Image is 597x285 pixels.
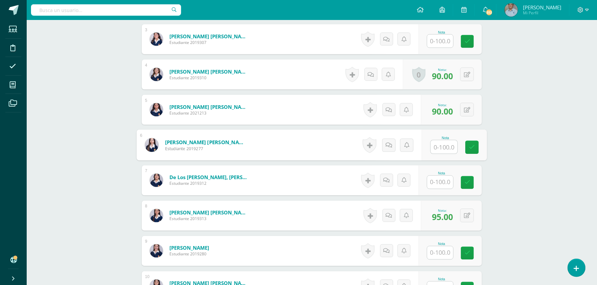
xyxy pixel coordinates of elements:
[486,9,493,16] span: 512
[31,4,181,16] input: Busca un usuario...
[432,208,453,213] div: Nota:
[427,35,453,48] input: 0-100.0
[150,68,163,81] img: 4407c567a0339500d3b53cccd5875103.png
[169,40,249,45] span: Estudiante 2019307
[431,136,461,140] div: Nota
[427,246,453,259] input: 0-100.0
[432,70,453,82] span: 90.00
[169,75,249,81] span: Estudiante 2019310
[432,67,453,72] div: Nota:
[165,139,247,146] a: [PERSON_NAME] [PERSON_NAME]
[145,138,158,152] img: 48ad70ef3cc6de579971492ace5e68a2.png
[169,209,249,216] a: [PERSON_NAME] [PERSON_NAME]
[150,209,163,222] img: a4d95ad2e83310dad506a1bf4c4cf25e.png
[150,33,163,46] img: 992859d221fee824263c4db2b20abd73.png
[169,181,249,186] span: Estudiante 2019312
[169,216,249,222] span: Estudiante 2019313
[169,251,209,257] span: Estudiante 2019280
[427,176,453,189] input: 0-100.0
[431,141,458,154] input: 0-100.0
[150,174,163,187] img: cefab5dcf9847e0a3014d2758fc0598f.png
[169,110,249,116] span: Estudiante 2021213
[523,10,561,16] span: Mi Perfil
[169,104,249,110] a: [PERSON_NAME] [PERSON_NAME]
[165,146,247,152] span: Estudiante 2019277
[427,278,456,281] div: Nota
[427,172,456,175] div: Nota
[169,33,249,40] a: [PERSON_NAME] [PERSON_NAME]
[432,103,453,107] div: Nota:
[150,244,163,258] img: 974e0f6c3bbcf56125d03d24aadbd303.png
[432,211,453,223] span: 95.00
[505,3,518,17] img: a5dbb29e51c05669dcf85516d41866b2.png
[432,106,453,117] span: 90.00
[412,67,426,82] a: 0
[169,245,209,251] a: [PERSON_NAME]
[427,242,456,246] div: Nota
[169,68,249,75] a: [PERSON_NAME] [PERSON_NAME]
[523,4,561,11] span: [PERSON_NAME]
[150,103,163,117] img: 65df299b839d5d858f1a4bdffaf751bc.png
[169,174,249,181] a: de los [PERSON_NAME], [PERSON_NAME]
[427,31,456,34] div: Nota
